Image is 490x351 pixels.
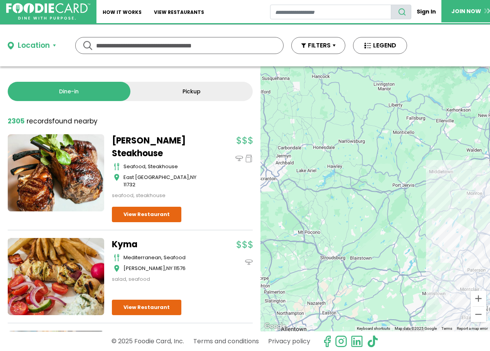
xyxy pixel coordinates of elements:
[112,238,208,251] a: Kyma
[112,275,208,283] div: salad, seafood
[112,134,208,160] a: [PERSON_NAME] Steakhouse
[245,155,253,162] img: pickup_icon.svg
[245,258,253,266] img: dinein_icon.svg
[114,174,120,181] img: map_icon.svg
[8,40,56,51] button: Location
[123,181,135,188] span: 11732
[471,291,486,306] button: Zoom in
[8,82,130,101] a: Dine-in
[193,334,259,348] a: Terms and conditions
[351,335,363,348] img: linkedin.svg
[270,5,391,19] input: restaurant search
[8,116,98,127] div: found nearby
[411,5,441,19] a: Sign In
[114,163,120,170] img: cutlery_icon.svg
[471,307,486,322] button: Zoom out
[130,82,253,101] a: Pickup
[262,321,288,331] img: Google
[123,265,165,272] span: [PERSON_NAME]
[190,174,196,181] span: NY
[321,335,333,348] svg: check us out on facebook
[166,265,172,272] span: NY
[123,174,208,189] div: ,
[353,37,407,54] button: LEGEND
[112,300,181,315] a: View Restaurant
[18,40,50,51] div: Location
[8,116,25,126] strong: 2305
[6,3,90,20] img: FoodieCard; Eat, Drink, Save, Donate
[367,335,379,348] img: tiktok.svg
[112,334,184,348] p: © 2025 Foodie Card, Inc.
[262,321,288,331] a: Open this area in Google Maps (opens a new window)
[395,326,437,331] span: Map data ©2025 Google
[123,163,208,170] div: seafood, steakhouse
[457,326,488,331] a: Report a map error
[441,326,452,331] a: Terms
[123,265,208,272] div: ,
[357,326,390,331] button: Keyboard shortcuts
[123,174,189,181] span: East [GEOGRAPHIC_DATA]
[391,5,411,19] button: search
[174,265,186,272] span: 11576
[112,192,208,199] div: seafood, steakhouse
[123,254,208,262] div: mediterranean, seafood
[114,265,120,272] img: map_icon.svg
[112,207,181,222] a: View Restaurant
[268,334,310,348] a: Privacy policy
[27,116,52,126] span: records
[291,37,345,54] button: FILTERS
[114,254,120,262] img: cutlery_icon.svg
[235,155,243,162] img: dinein_icon.svg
